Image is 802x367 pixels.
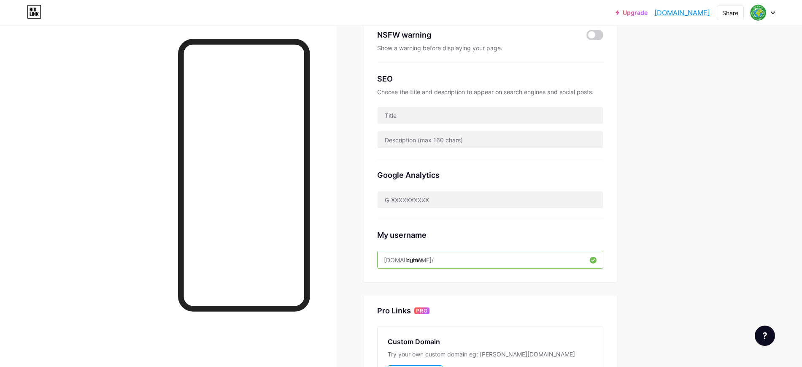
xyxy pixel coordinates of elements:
div: Custom Domain [388,337,593,347]
span: PRO [416,307,428,314]
div: NSFW warning [377,29,574,41]
img: Egitim Koordinatörlüğü [750,5,766,21]
div: Choose the title and description to appear on search engines and social posts. [377,88,603,96]
div: Try your own custom domain eg: [PERSON_NAME][DOMAIN_NAME] [388,350,593,359]
div: Share [722,8,738,17]
input: username [378,251,603,268]
input: Title [378,107,603,124]
div: Show a warning before displaying your page. [377,44,603,52]
div: SEO [377,73,603,84]
div: [DOMAIN_NAME]/ [384,256,434,264]
div: My username [377,229,603,241]
div: Google Analytics [377,169,603,181]
a: Upgrade [616,9,648,16]
a: [DOMAIN_NAME] [654,8,710,18]
input: G-XXXXXXXXXX [378,191,603,208]
input: Description (max 160 chars) [378,131,603,148]
div: Pro Links [377,306,411,316]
